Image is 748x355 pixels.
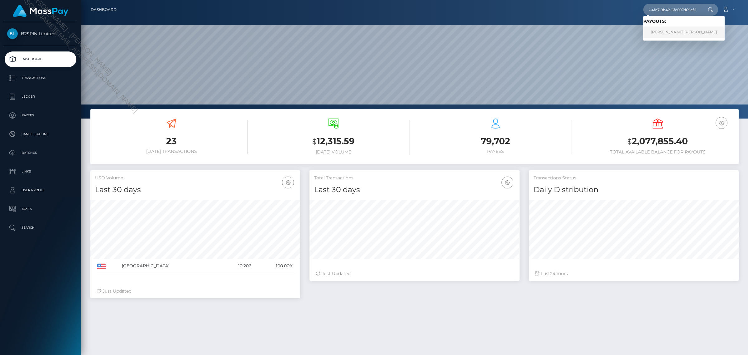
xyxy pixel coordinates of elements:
a: Payees [5,108,76,123]
h3: 2,077,855.40 [581,135,734,148]
h6: Payees [419,149,572,154]
a: Transactions [5,70,76,86]
a: Search [5,220,76,236]
a: Cancellations [5,126,76,142]
a: Dashboard [91,3,117,16]
h5: Total Transactions [314,175,515,181]
p: Search [7,223,74,232]
div: Just Updated [97,288,294,294]
a: Taxes [5,201,76,217]
h3: 12,315.59 [257,135,410,148]
a: Dashboard [5,51,76,67]
h5: Transactions Status [534,175,734,181]
a: Ledger [5,89,76,105]
p: Ledger [7,92,74,101]
p: Transactions [7,73,74,83]
p: Payees [7,111,74,120]
a: Links [5,164,76,179]
p: Links [7,167,74,176]
td: 10,206 [219,259,253,273]
img: US.png [97,264,106,269]
p: Cancellations [7,129,74,139]
img: MassPay Logo [13,5,68,17]
span: 24 [550,271,555,276]
h6: Total Available Balance for Payouts [581,149,734,155]
h3: 23 [95,135,248,147]
h5: USD Volume [95,175,295,181]
a: [PERSON_NAME] [PERSON_NAME] [643,27,725,38]
input: Search... [643,4,702,16]
span: B2SPIN Limited [5,31,76,36]
a: Batches [5,145,76,161]
h4: Last 30 days [314,184,515,195]
h4: Daily Distribution [534,184,734,195]
small: $ [627,137,632,146]
small: $ [312,137,317,146]
p: Taxes [7,204,74,214]
div: Last hours [535,270,732,277]
a: User Profile [5,182,76,198]
p: User Profile [7,186,74,195]
div: Just Updated [316,270,513,277]
h4: Last 30 days [95,184,295,195]
p: Batches [7,148,74,158]
td: [GEOGRAPHIC_DATA] [120,259,220,273]
h6: [DATE] Volume [257,149,410,155]
p: Dashboard [7,55,74,64]
img: B2SPIN Limited [7,28,18,39]
h3: 79,702 [419,135,572,147]
h6: Payouts: [643,19,725,24]
td: 100.00% [254,259,295,273]
h6: [DATE] Transactions [95,149,248,154]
